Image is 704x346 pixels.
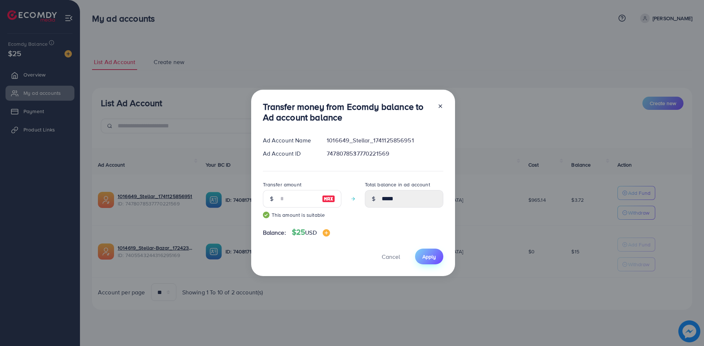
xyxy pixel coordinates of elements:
div: 7478078537770221569 [321,149,449,158]
div: 1016649_Stellar_1741125856951 [321,136,449,145]
label: Total balance in ad account [365,181,430,188]
button: Cancel [373,249,409,264]
span: Cancel [382,253,400,261]
div: Ad Account Name [257,136,321,145]
button: Apply [415,249,443,264]
label: Transfer amount [263,181,301,188]
span: Balance: [263,228,286,237]
span: USD [305,228,316,237]
small: This amount is suitable [263,211,341,219]
img: image [322,194,335,203]
div: Ad Account ID [257,149,321,158]
h3: Transfer money from Ecomdy balance to Ad account balance [263,101,432,123]
span: Apply [422,253,436,260]
img: guide [263,212,269,218]
h4: $25 [292,228,330,237]
img: image [323,229,330,237]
